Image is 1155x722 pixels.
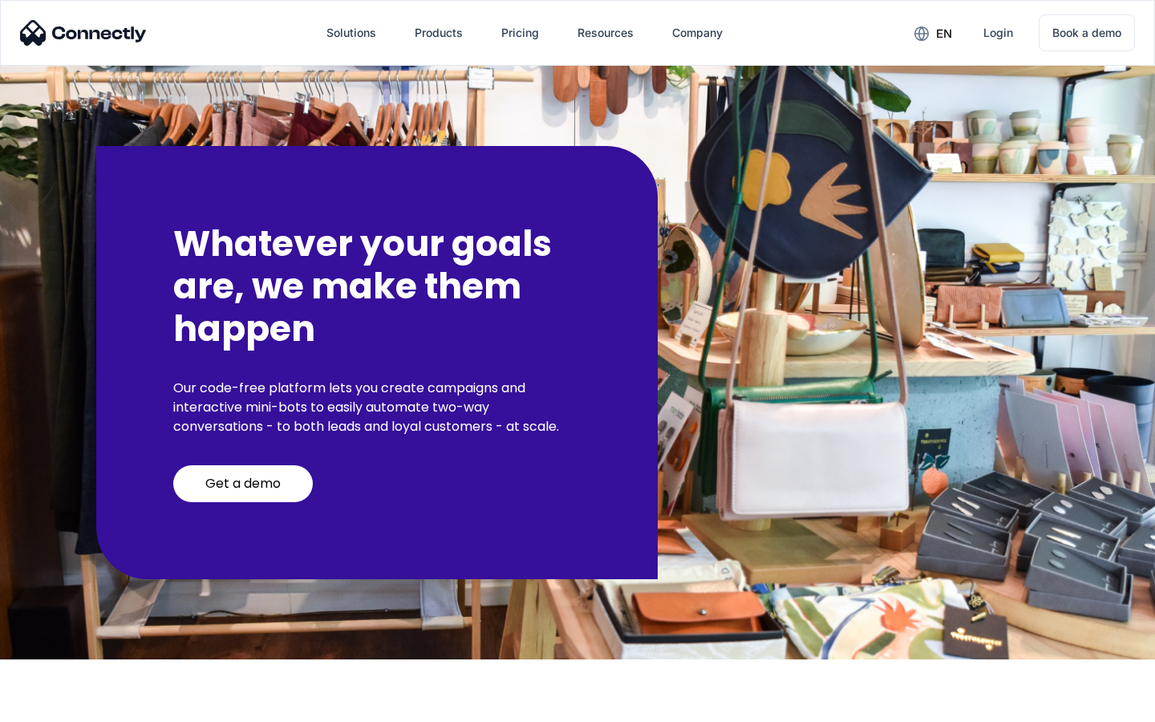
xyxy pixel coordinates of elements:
[983,22,1013,44] div: Login
[501,22,539,44] div: Pricing
[205,476,281,492] div: Get a demo
[20,20,147,46] img: Connectly Logo
[173,379,581,436] p: Our code-free platform lets you create campaigns and interactive mini-bots to easily automate two...
[577,22,634,44] div: Resources
[936,22,952,45] div: en
[488,14,552,52] a: Pricing
[415,22,463,44] div: Products
[672,22,723,44] div: Company
[1039,14,1135,51] a: Book a demo
[971,14,1026,52] a: Login
[16,694,96,716] aside: Language selected: English
[32,694,96,716] ul: Language list
[173,223,581,350] h2: Whatever your goals are, we make them happen
[326,22,376,44] div: Solutions
[173,465,313,502] a: Get a demo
